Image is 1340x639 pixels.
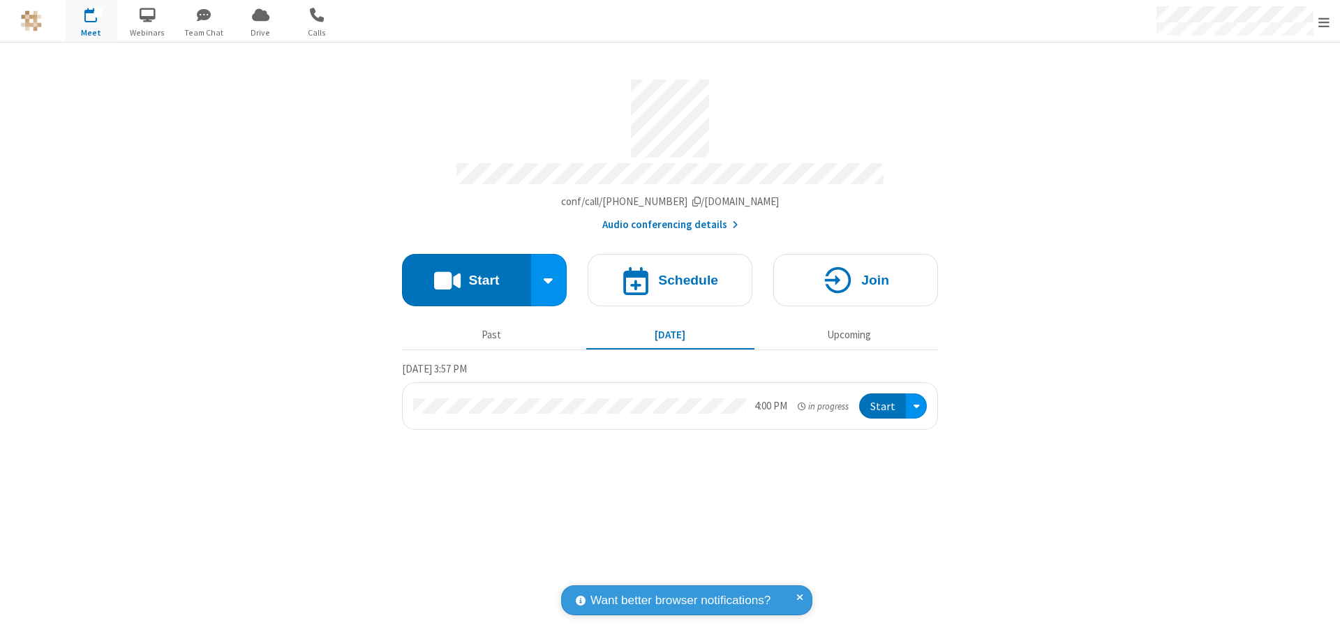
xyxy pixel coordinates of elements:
[561,195,780,208] span: Copy my meeting room link
[291,27,343,39] span: Calls
[602,217,738,233] button: Audio conferencing details
[773,254,938,306] button: Join
[402,362,467,375] span: [DATE] 3:57 PM
[588,254,752,306] button: Schedule
[94,8,103,18] div: 1
[531,254,567,306] div: Start conference options
[590,592,770,610] span: Want better browser notifications?
[468,273,499,287] h4: Start
[754,398,787,414] div: 4:00 PM
[561,194,780,210] button: Copy my meeting room linkCopy my meeting room link
[234,27,287,39] span: Drive
[65,27,117,39] span: Meet
[408,322,576,348] button: Past
[402,254,531,306] button: Start
[906,393,927,419] div: Open menu
[178,27,230,39] span: Team Chat
[861,273,889,287] h4: Join
[765,322,933,348] button: Upcoming
[21,10,42,31] img: QA Selenium DO NOT DELETE OR CHANGE
[402,361,938,430] section: Today's Meetings
[859,393,906,419] button: Start
[402,69,938,233] section: Account details
[586,322,754,348] button: [DATE]
[798,400,849,413] em: in progress
[658,273,718,287] h4: Schedule
[121,27,174,39] span: Webinars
